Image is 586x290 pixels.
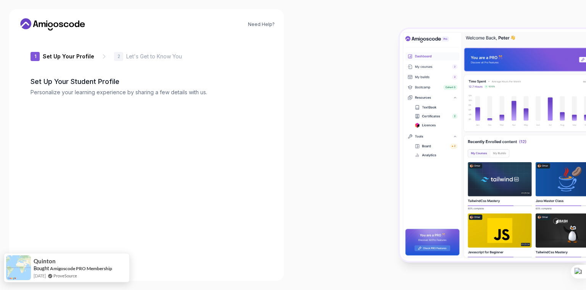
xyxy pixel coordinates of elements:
[118,54,120,59] p: 2
[53,272,77,279] a: ProveSource
[43,53,94,60] p: Set Up Your Profile
[50,265,112,272] a: Amigoscode PRO Membership
[248,21,275,27] a: Need Help?
[34,54,36,59] p: 1
[31,76,262,87] h2: Set Up Your Student Profile
[34,265,49,271] span: Bought
[126,53,182,60] p: Let's Get to Know You
[400,29,586,261] img: Amigoscode Dashboard
[31,89,262,96] p: Personalize your learning experience by sharing a few details with us.
[34,272,46,279] span: [DATE]
[34,258,56,264] span: Quinton
[6,255,31,280] img: provesource social proof notification image
[18,18,87,31] a: Home link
